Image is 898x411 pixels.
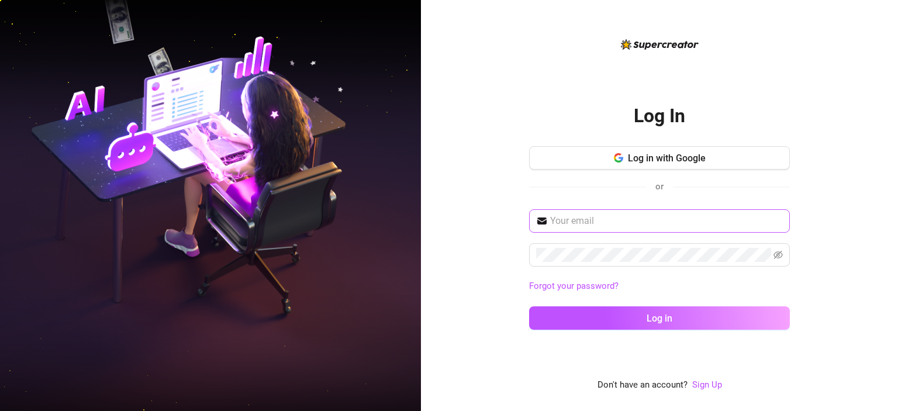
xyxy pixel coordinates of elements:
[692,379,722,390] a: Sign Up
[655,181,664,192] span: or
[647,313,672,324] span: Log in
[529,281,619,291] a: Forgot your password?
[634,104,685,128] h2: Log In
[692,378,722,392] a: Sign Up
[529,306,790,330] button: Log in
[529,279,790,293] a: Forgot your password?
[621,39,699,50] img: logo-BBDzfeDw.svg
[529,146,790,170] button: Log in with Google
[773,250,783,260] span: eye-invisible
[550,214,783,228] input: Your email
[628,153,706,164] span: Log in with Google
[597,378,688,392] span: Don't have an account?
